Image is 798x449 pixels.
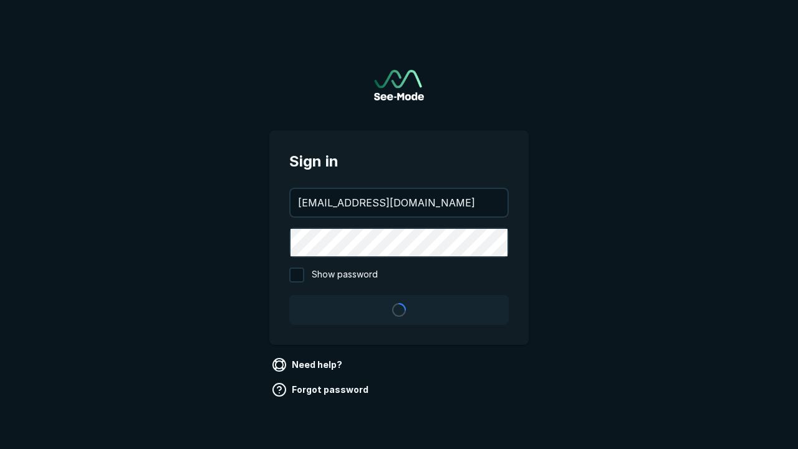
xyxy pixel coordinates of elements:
span: Show password [312,268,378,282]
img: See-Mode Logo [374,70,424,100]
a: Forgot password [269,380,373,400]
a: Need help? [269,355,347,375]
input: your@email.com [291,189,507,216]
span: Sign in [289,150,509,173]
a: Go to sign in [374,70,424,100]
